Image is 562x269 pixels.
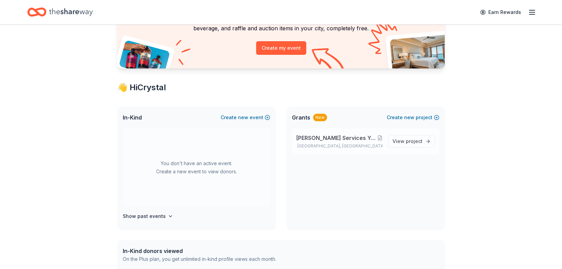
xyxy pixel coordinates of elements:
[221,113,270,122] button: Createnewevent
[123,247,276,255] div: In-Kind donors viewed
[388,135,435,147] a: View project
[123,212,173,220] button: Show past events
[296,143,383,149] p: [GEOGRAPHIC_DATA], [GEOGRAPHIC_DATA]
[123,128,270,207] div: You don't have an active event. Create a new event to view donors.
[256,41,306,55] button: Create my event
[292,113,310,122] span: Grants
[404,113,414,122] span: new
[123,255,276,263] div: On the Plus plan, you get unlimited in-kind profile views each month.
[238,113,248,122] span: new
[312,48,346,74] img: Curvy arrow
[27,4,93,20] a: Home
[393,137,423,145] span: View
[476,6,525,18] a: Earn Rewards
[313,114,327,121] div: New
[406,138,423,144] span: project
[387,113,439,122] button: Createnewproject
[123,113,142,122] span: In-Kind
[117,82,445,93] div: 👋 Hi Crystal
[123,212,166,220] h4: Show past events
[296,134,377,142] span: [PERSON_NAME] Services Youth Organization's Fun In The Sun Summer Camp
